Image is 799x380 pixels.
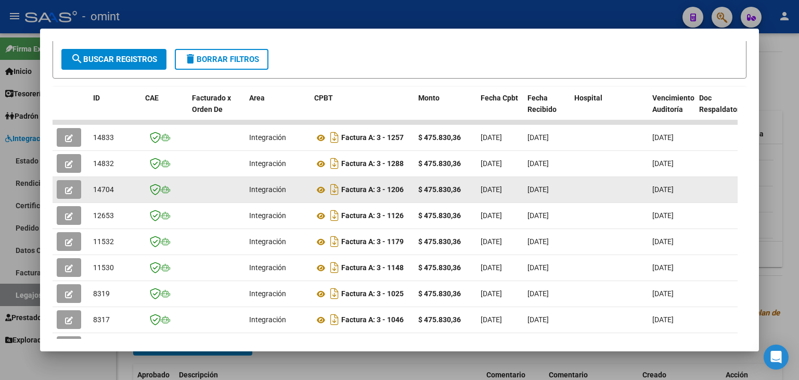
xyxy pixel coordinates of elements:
button: Borrar Filtros [175,49,268,70]
i: Descargar documento [328,207,341,224]
datatable-header-cell: Monto [414,87,476,133]
i: Descargar documento [328,155,341,172]
strong: Factura A: 3 - 1206 [341,186,404,194]
div: Open Intercom Messenger [764,345,789,370]
span: [DATE] [481,133,502,142]
span: [DATE] [652,237,674,246]
span: Hospital [574,94,602,102]
span: Vencimiento Auditoría [652,94,694,114]
span: Fecha Cpbt [481,94,518,102]
span: CPBT [314,94,333,102]
span: 12653 [93,211,114,220]
span: [DATE] [481,315,502,324]
i: Descargar documento [328,233,341,250]
i: Descargar documento [328,337,341,354]
span: [DATE] [652,159,674,168]
datatable-header-cell: CAE [141,87,188,133]
span: Integración [249,211,286,220]
span: Monto [418,94,440,102]
span: 8319 [93,289,110,298]
span: CAE [145,94,159,102]
strong: $ 475.830,36 [418,263,461,272]
strong: $ 475.830,36 [418,133,461,142]
span: 14833 [93,133,114,142]
span: [DATE] [527,211,549,220]
i: Descargar documento [328,285,341,302]
i: Descargar documento [328,311,341,328]
strong: $ 475.830,36 [418,315,461,324]
strong: Factura A: 3 - 1025 [341,290,404,298]
mat-icon: search [71,53,83,65]
span: [DATE] [481,185,502,194]
strong: Factura A: 3 - 1179 [341,238,404,246]
strong: Factura A: 3 - 1126 [341,212,404,220]
span: [DATE] [527,185,549,194]
span: Integración [249,185,286,194]
datatable-header-cell: Facturado x Orden De [188,87,245,133]
span: 8317 [93,315,110,324]
span: Fecha Recibido [527,94,557,114]
span: [DATE] [481,263,502,272]
datatable-header-cell: Fecha Recibido [523,87,570,133]
i: Descargar documento [328,259,341,276]
strong: $ 475.830,36 [418,237,461,246]
span: [DATE] [481,289,502,298]
span: 11530 [93,263,114,272]
strong: Factura A: 3 - 1046 [341,316,404,324]
span: Buscar Registros [71,55,157,64]
span: Integración [249,237,286,246]
span: [DATE] [481,211,502,220]
button: Buscar Registros [61,49,166,70]
i: Descargar documento [328,181,341,198]
span: [DATE] [527,263,549,272]
span: [DATE] [527,159,549,168]
span: [DATE] [527,133,549,142]
span: Integración [249,133,286,142]
span: [DATE] [481,159,502,168]
span: Integración [249,263,286,272]
span: [DATE] [652,315,674,324]
span: ID [93,94,100,102]
i: Descargar documento [328,129,341,146]
span: [DATE] [652,133,674,142]
span: Integración [249,289,286,298]
strong: $ 475.830,36 [418,289,461,298]
span: [DATE] [652,289,674,298]
span: 11532 [93,237,114,246]
strong: Factura A: 3 - 1257 [341,134,404,142]
span: Integración [249,315,286,324]
strong: $ 475.830,36 [418,211,461,220]
datatable-header-cell: Vencimiento Auditoría [648,87,695,133]
span: Doc Respaldatoria [699,94,746,114]
span: [DATE] [527,237,549,246]
span: [DATE] [527,315,549,324]
mat-icon: delete [184,53,197,65]
span: Area [249,94,265,102]
datatable-header-cell: Hospital [570,87,648,133]
datatable-header-cell: CPBT [310,87,414,133]
span: [DATE] [527,289,549,298]
span: [DATE] [481,237,502,246]
span: 14832 [93,159,114,168]
strong: $ 475.830,36 [418,185,461,194]
span: Facturado x Orden De [192,94,231,114]
span: [DATE] [652,185,674,194]
span: Integración [249,159,286,168]
strong: Factura A: 3 - 1288 [341,160,404,168]
datatable-header-cell: Area [245,87,310,133]
span: [DATE] [652,211,674,220]
strong: Factura A: 3 - 1148 [341,264,404,272]
datatable-header-cell: Doc Respaldatoria [695,87,757,133]
span: 14704 [93,185,114,194]
strong: $ 475.830,36 [418,159,461,168]
datatable-header-cell: ID [89,87,141,133]
span: [DATE] [652,263,674,272]
span: Borrar Filtros [184,55,259,64]
datatable-header-cell: Fecha Cpbt [476,87,523,133]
